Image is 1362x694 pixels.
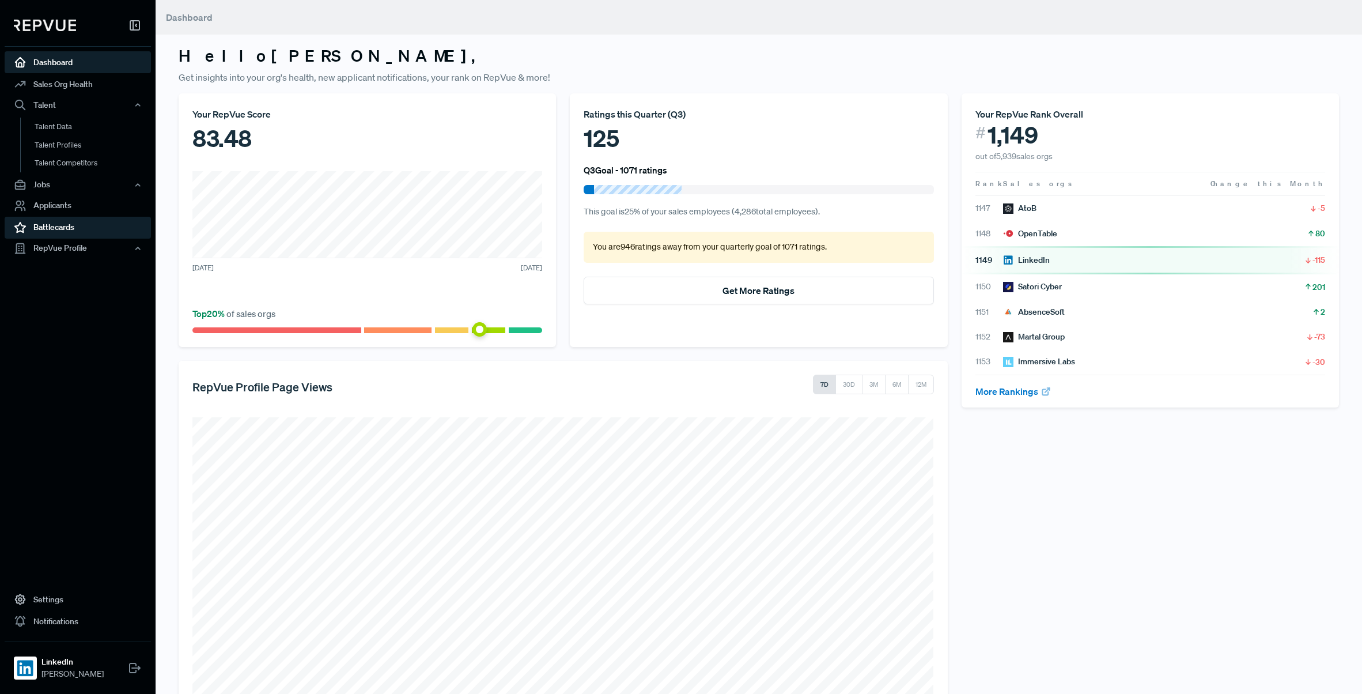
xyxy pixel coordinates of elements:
span: 80 [1315,228,1325,239]
img: OpenTable [1003,228,1013,239]
span: [PERSON_NAME] [41,668,104,680]
img: Immersive Labs [1003,357,1013,367]
strong: LinkedIn [41,656,104,668]
span: Top 20 % [192,308,226,319]
div: Satori Cyber [1003,281,1062,293]
h5: RepVue Profile Page Views [192,380,332,394]
span: 1149 [975,254,1003,266]
img: RepVue [14,20,76,31]
img: Satori Cyber [1003,282,1013,292]
span: 1148 [975,228,1003,240]
button: Get More Ratings [584,277,933,304]
button: 6M [885,375,909,394]
button: RepVue Profile [5,239,151,258]
span: Change this Month [1210,179,1325,188]
span: 201 [1312,281,1325,293]
div: OpenTable [1003,228,1057,240]
p: You are 946 ratings away from your quarterly goal of 1071 ratings . [593,241,924,254]
img: Martal Group [1003,332,1013,342]
div: LinkedIn [1003,254,1050,266]
button: 12M [908,375,934,394]
span: of sales orgs [192,308,275,319]
span: 1152 [975,331,1003,343]
span: Sales orgs [1003,179,1074,188]
button: Jobs [5,175,151,195]
button: 30D [835,375,862,394]
div: 83.48 [192,121,542,156]
a: More Rankings [975,386,1051,397]
a: Talent Competitors [20,154,167,172]
span: [DATE] [192,263,214,273]
div: Ratings this Quarter ( Q3 ) [584,107,933,121]
p: Get insights into your org's health, new applicant notifications, your rank on RepVue & more! [179,70,1339,84]
div: Your RepVue Score [192,107,542,121]
a: Sales Org Health [5,73,151,95]
span: [DATE] [521,263,542,273]
button: Talent [5,95,151,115]
img: AbsenceSoft [1003,307,1013,317]
span: 1153 [975,356,1003,368]
div: Martal Group [1003,331,1065,343]
span: Your RepVue Rank Overall [975,108,1083,120]
button: 7D [813,375,836,394]
span: -30 [1312,356,1325,368]
h6: Q3 Goal - 1071 ratings [584,165,667,175]
a: Notifications [5,610,151,632]
span: 2 [1321,306,1325,318]
a: Applicants [5,195,151,217]
span: # [975,121,986,145]
img: AtoB [1003,203,1013,214]
span: -5 [1318,202,1325,214]
a: Battlecards [5,217,151,239]
button: 3M [862,375,886,394]
h3: Hello [PERSON_NAME] , [179,46,1339,66]
span: out of 5,939 sales orgs [975,151,1053,161]
a: Talent Profiles [20,136,167,154]
span: 1150 [975,281,1003,293]
a: Settings [5,589,151,610]
a: Dashboard [5,51,151,73]
span: -73 [1314,331,1325,342]
span: Dashboard [166,12,213,23]
span: Rank [975,179,1003,189]
div: 125 [584,121,933,156]
img: LinkedIn [16,659,35,677]
a: Talent Data [20,118,167,136]
div: Immersive Labs [1003,356,1075,368]
div: AtoB [1003,202,1036,214]
a: LinkedInLinkedIn[PERSON_NAME] [5,642,151,685]
div: AbsenceSoft [1003,306,1065,318]
span: -115 [1312,254,1325,266]
img: LinkedIn [1003,255,1013,265]
span: 1151 [975,306,1003,318]
p: This goal is 25 % of your sales employees ( 4,286 total employees). [584,206,933,218]
span: 1,149 [988,121,1038,149]
span: 1147 [975,202,1003,214]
